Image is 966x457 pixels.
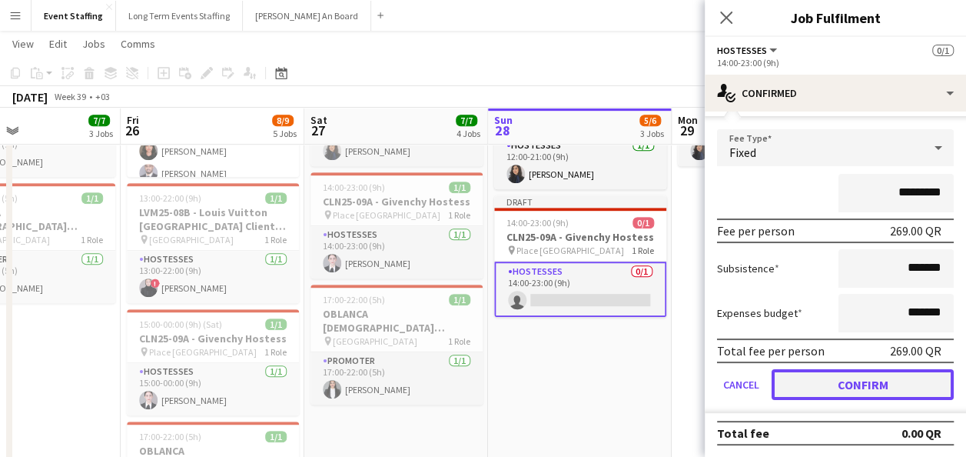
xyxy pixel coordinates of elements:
[516,245,624,256] span: Place [GEOGRAPHIC_DATA]
[121,37,155,51] span: Comms
[139,319,222,330] span: 15:00-00:00 (9h) (Sat)
[272,115,294,126] span: 8/9
[333,209,440,221] span: Place [GEOGRAPHIC_DATA]
[149,234,234,245] span: [GEOGRAPHIC_DATA]
[127,309,299,415] app-job-card: 15:00-00:00 (9h) (Sat)1/1CLN25-09A - Givenchy Hostess Place [GEOGRAPHIC_DATA]1 RoleHostesses1/115...
[89,128,113,139] div: 3 Jobs
[449,182,470,193] span: 1/1
[705,8,966,28] h3: Job Fulfilment
[717,57,954,68] div: 14:00-23:00 (9h)
[88,115,110,126] span: 7/7
[449,294,470,305] span: 1/1
[151,279,160,288] span: !
[772,369,954,400] button: Confirm
[632,217,654,228] span: 0/1
[890,343,941,359] div: 269.00 QR
[456,128,480,139] div: 4 Jobs
[124,122,139,139] span: 26
[127,251,299,303] app-card-role: Hostesses1/113:00-22:00 (9h)![PERSON_NAME]
[43,34,73,54] a: Edit
[705,75,966,112] div: Confirmed
[717,223,795,239] div: Fee per person
[12,89,48,105] div: [DATE]
[494,195,666,317] app-job-card: Draft14:00-23:00 (9h)0/1CLN25-09A - Givenchy Hostess Place [GEOGRAPHIC_DATA]1 RoleHostesses0/114:...
[76,34,111,54] a: Jobs
[729,145,756,160] span: Fixed
[456,115,477,126] span: 7/7
[127,332,299,345] h3: CLN25-09A - Givenchy Hostess
[890,223,941,239] div: 269.00 QR
[265,192,287,204] span: 1/1
[717,369,765,400] button: Cancel
[310,352,483,405] app-card-role: Promoter1/117:00-22:00 (5h)[PERSON_NAME]
[310,195,483,208] h3: CLN25-09A - Givenchy Hostess
[127,205,299,233] h3: LVM25-08B - Louis Vuitton [GEOGRAPHIC_DATA] Client Advisor
[333,335,417,347] span: [GEOGRAPHIC_DATA]
[640,128,664,139] div: 3 Jobs
[149,346,257,358] span: Place [GEOGRAPHIC_DATA]
[494,137,666,189] app-card-role: Hostesses1/112:00-21:00 (9h)[PERSON_NAME]
[265,431,287,442] span: 1/1
[494,113,513,127] span: Sun
[448,209,470,221] span: 1 Role
[632,245,654,256] span: 1 Role
[308,122,327,139] span: 27
[51,91,89,102] span: Week 39
[127,363,299,415] app-card-role: Hostesses1/115:00-00:00 (9h)[PERSON_NAME]
[6,34,40,54] a: View
[310,113,327,127] span: Sat
[717,425,769,441] div: Total fee
[264,234,287,245] span: 1 Role
[139,192,201,204] span: 13:00-22:00 (9h)
[492,122,513,139] span: 28
[932,45,954,56] span: 0/1
[717,306,802,320] label: Expenses budget
[323,182,385,193] span: 14:00-23:00 (9h)
[115,34,161,54] a: Comms
[323,294,385,305] span: 17:00-22:00 (5h)
[310,285,483,405] app-job-card: 17:00-22:00 (5h)1/1OBLANCA [DEMOGRAPHIC_DATA] Bilingual Promoter [GEOGRAPHIC_DATA]1 RolePromoter1...
[310,226,483,279] app-card-role: Hostesses1/114:00-23:00 (9h)[PERSON_NAME]
[127,113,139,127] span: Fri
[127,183,299,303] app-job-card: 13:00-22:00 (9h)1/1LVM25-08B - Louis Vuitton [GEOGRAPHIC_DATA] Client Advisor [GEOGRAPHIC_DATA]1 ...
[494,195,666,208] div: Draft
[494,262,666,317] app-card-role: Hostesses0/114:00-23:00 (9h)
[506,217,569,228] span: 14:00-23:00 (9h)
[448,335,470,347] span: 1 Role
[273,128,297,139] div: 5 Jobs
[264,346,287,358] span: 1 Role
[310,172,483,279] app-job-card: 14:00-23:00 (9h)1/1CLN25-09A - Givenchy Hostess Place [GEOGRAPHIC_DATA]1 RoleHostesses1/114:00-23...
[95,91,110,102] div: +03
[243,1,371,31] button: [PERSON_NAME] An Board
[265,319,287,330] span: 1/1
[717,343,825,359] div: Total fee per person
[49,37,67,51] span: Edit
[82,37,105,51] span: Jobs
[12,37,34,51] span: View
[678,113,698,127] span: Mon
[139,431,201,442] span: 17:00-22:00 (5h)
[639,115,661,126] span: 5/6
[81,234,103,245] span: 1 Role
[717,262,779,275] label: Subsistence
[32,1,116,31] button: Event Staffing
[81,192,103,204] span: 1/1
[310,307,483,335] h3: OBLANCA [DEMOGRAPHIC_DATA] Bilingual Promoter
[116,1,243,31] button: Long Term Events Staffing
[901,425,941,441] div: 0.00 QR
[717,45,779,56] button: Hostesses
[494,230,666,244] h3: CLN25-09A - Givenchy Hostess
[717,45,767,56] span: Hostesses
[676,122,698,139] span: 29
